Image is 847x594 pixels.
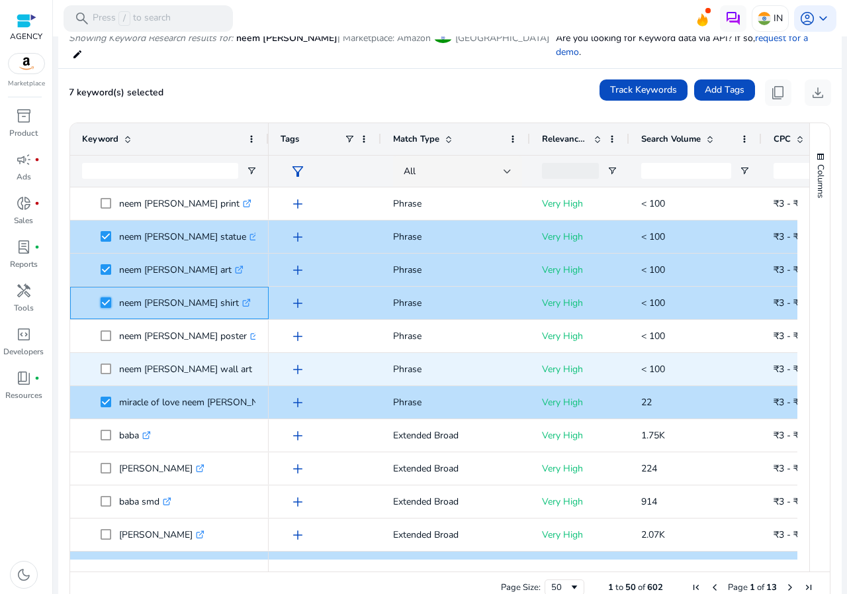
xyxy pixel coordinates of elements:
[815,164,826,198] span: Columns
[69,86,163,99] span: 7 keyword(s) selected
[393,455,518,482] p: Extended Broad
[34,157,40,162] span: fiber_manual_record
[290,328,306,344] span: add
[72,46,83,62] mat-icon: edit
[542,133,588,145] span: Relevance Score
[119,455,204,482] p: [PERSON_NAME]
[757,581,764,593] span: of
[691,582,701,593] div: First Page
[119,488,171,515] p: baba smd
[774,363,804,375] span: ₹3 - ₹5
[608,581,613,593] span: 1
[810,85,826,101] span: download
[607,166,617,176] button: Open Filter Menu
[551,581,569,593] div: 50
[542,356,617,383] p: Very High
[641,163,731,179] input: Search Volume Filter Input
[34,375,40,381] span: fiber_manual_record
[709,582,720,593] div: Previous Page
[641,264,665,276] span: < 100
[641,330,665,342] span: < 100
[82,163,238,179] input: Keyword Filter Input
[774,133,791,145] span: CPC
[803,582,814,593] div: Last Page
[9,54,44,74] img: amazon.svg
[805,79,831,106] button: download
[119,322,259,350] p: neem [PERSON_NAME] poster
[10,30,42,42] p: AGENCY
[290,395,306,411] span: add
[393,356,518,383] p: Phrase
[393,256,518,283] p: Phrase
[542,455,617,482] p: Very High
[641,230,665,243] span: < 100
[815,11,831,26] span: keyboard_arrow_down
[34,244,40,250] span: fiber_manual_record
[119,256,244,283] p: neem [PERSON_NAME] art
[750,581,755,593] span: 1
[393,554,518,581] p: Extended Broad
[556,31,832,59] p: Are you looking for Keyword data via API? If so, .
[290,196,306,212] span: add
[393,322,518,350] p: Phrase
[641,462,657,475] span: 224
[641,297,665,309] span: < 100
[774,495,804,508] span: ₹3 - ₹6
[393,133,439,145] span: Match Type
[9,127,38,139] p: Product
[393,289,518,317] p: Phrase
[290,362,306,377] span: add
[119,223,258,250] p: neem [PERSON_NAME] statue
[290,262,306,278] span: add
[290,527,306,543] span: add
[774,264,804,276] span: ₹3 - ₹5
[641,363,665,375] span: < 100
[610,83,677,97] span: Track Keywords
[641,396,652,409] span: 22
[16,195,32,211] span: donut_small
[393,223,518,250] p: Phrase
[501,581,541,593] div: Page Size:
[542,488,617,515] p: Very High
[770,85,786,101] span: content_copy
[16,239,32,255] span: lab_profile
[774,462,804,475] span: ₹3 - ₹6
[774,429,804,442] span: ₹3 - ₹6
[14,215,33,226] p: Sales
[393,521,518,548] p: Extended Broad
[290,461,306,477] span: add
[542,322,617,350] p: Very High
[16,567,32,583] span: dark_mode
[8,79,45,89] p: Marketplace
[10,258,38,270] p: Reports
[799,11,815,26] span: account_circle
[119,190,251,217] p: neem [PERSON_NAME] print
[739,166,750,176] button: Open Filter Menu
[600,79,688,101] button: Track Keywords
[542,223,617,250] p: Very High
[774,528,804,541] span: ₹3 - ₹6
[625,581,636,593] span: 50
[774,7,783,30] p: IN
[246,166,257,176] button: Open Filter Menu
[638,581,645,593] span: of
[542,256,617,283] p: Very High
[542,389,617,416] p: Very High
[393,190,518,217] p: Phrase
[119,422,151,449] p: baba
[641,133,701,145] span: Search Volume
[647,581,663,593] span: 602
[774,297,804,309] span: ₹3 - ₹5
[542,521,617,548] p: Very High
[542,554,617,581] p: Very High
[758,12,771,25] img: in.svg
[290,229,306,245] span: add
[393,389,518,416] p: Phrase
[16,326,32,342] span: code_blocks
[641,495,657,508] span: 914
[16,370,32,386] span: book_4
[615,581,623,593] span: to
[3,346,44,358] p: Developers
[14,302,34,314] p: Tools
[404,165,416,177] span: All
